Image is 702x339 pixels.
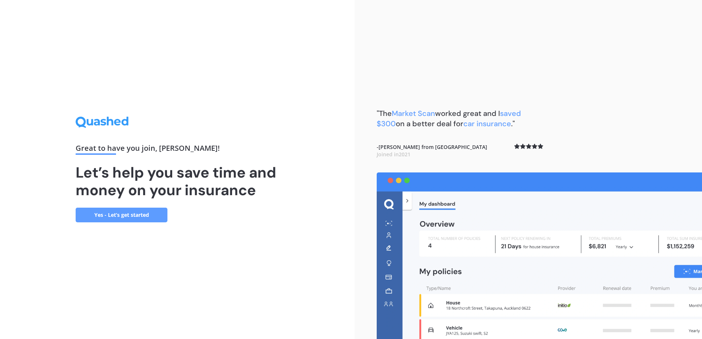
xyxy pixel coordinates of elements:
span: car insurance [463,119,511,128]
b: - [PERSON_NAME] from [GEOGRAPHIC_DATA] [377,143,487,158]
div: Great to have you join , [PERSON_NAME] ! [76,145,279,155]
span: Joined in 2021 [377,151,410,158]
h1: Let’s help you save time and money on your insurance [76,164,279,199]
img: dashboard.webp [377,172,702,339]
span: saved $300 [377,109,521,128]
a: Yes - Let’s get started [76,208,167,222]
b: "The worked great and I on a better deal for ." [377,109,521,128]
span: Market Scan [392,109,435,118]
